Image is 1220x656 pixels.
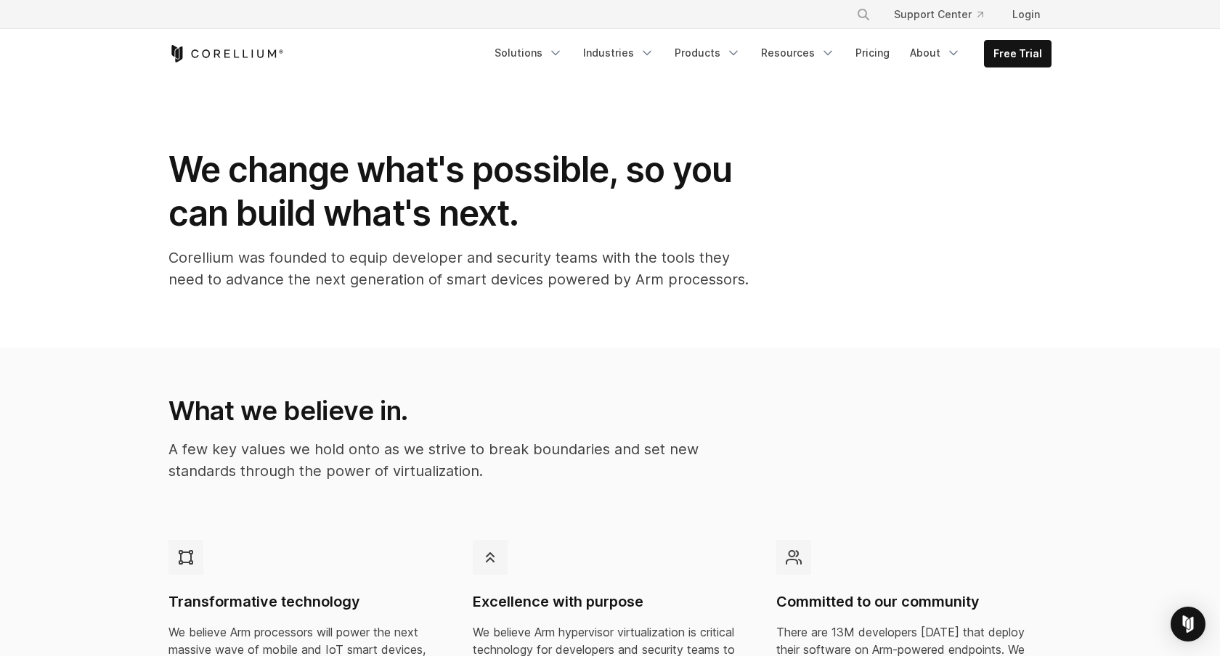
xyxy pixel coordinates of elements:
p: Corellium was founded to equip developer and security teams with the tools they need to advance t... [168,247,749,290]
a: Pricing [847,40,898,66]
div: Navigation Menu [486,40,1052,67]
a: Support Center [882,1,995,28]
a: Industries [574,40,663,66]
h4: Committed to our community [776,592,1052,612]
h4: Transformative technology [168,592,444,612]
a: Solutions [486,40,572,66]
a: About [901,40,969,66]
div: Navigation Menu [839,1,1052,28]
h2: What we believe in. [168,395,747,427]
h1: We change what's possible, so you can build what's next. [168,148,749,235]
h4: Excellence with purpose [473,592,748,612]
a: Resources [752,40,844,66]
p: A few key values we hold onto as we strive to break boundaries and set new standards through the ... [168,438,747,482]
a: Corellium Home [168,45,284,62]
button: Search [850,1,877,28]
div: Open Intercom Messenger [1171,607,1205,641]
a: Products [666,40,749,66]
a: Free Trial [985,41,1051,67]
a: Login [1001,1,1052,28]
